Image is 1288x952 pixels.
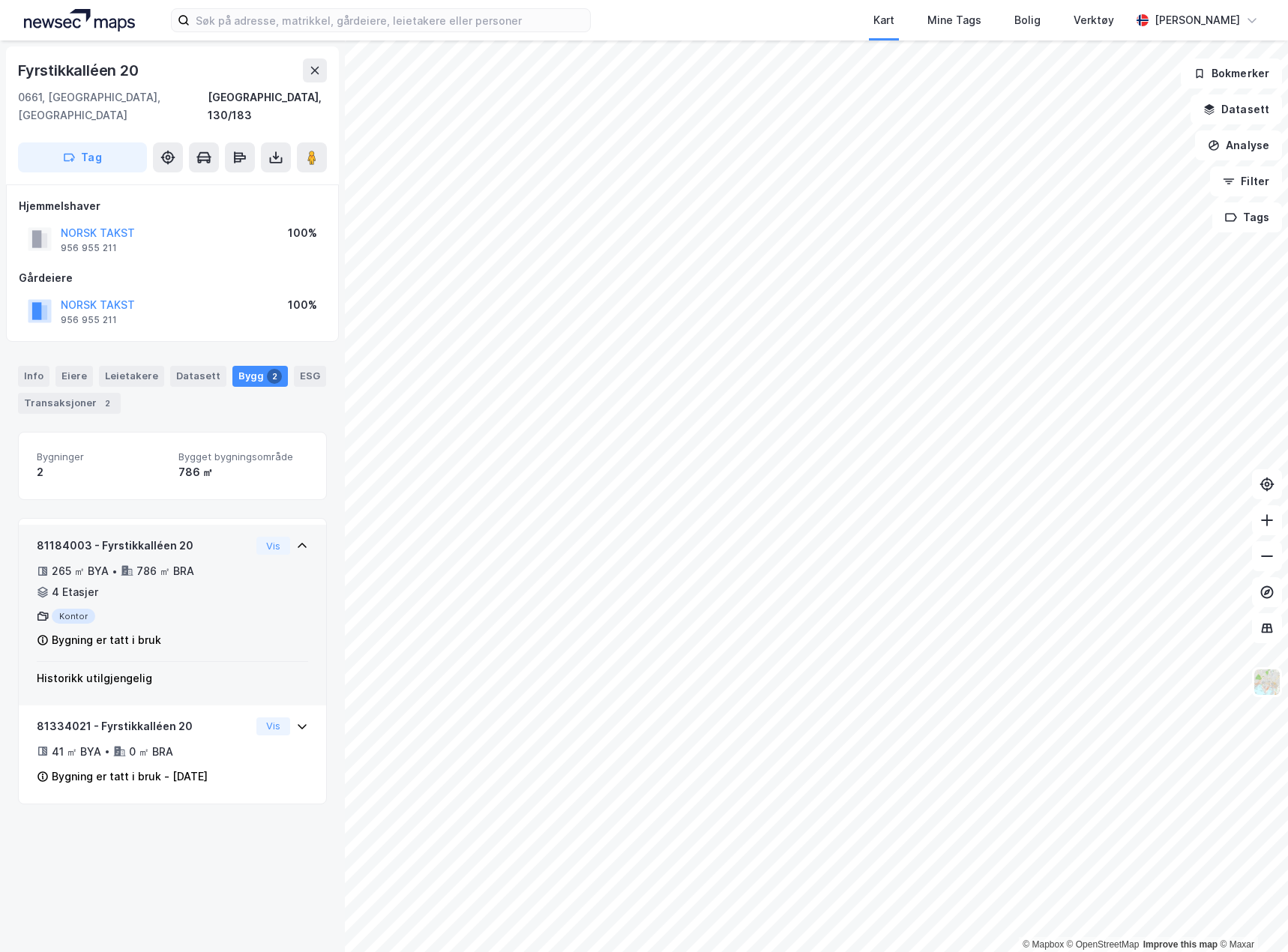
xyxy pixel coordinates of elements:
[18,366,49,387] div: Info
[18,393,121,414] div: Transaksjoner
[37,537,250,555] div: 81184003 - Fyrstikkalléen 20
[208,88,327,124] div: [GEOGRAPHIC_DATA], 130/183
[37,717,250,735] div: 81334021 - Fyrstikkalléen 20
[18,58,142,82] div: Fyrstikkalléen 20
[19,269,326,287] div: Gårdeiere
[267,369,282,384] div: 2
[104,745,110,757] div: •
[1155,11,1240,29] div: [PERSON_NAME]
[1253,668,1281,696] img: Z
[18,142,147,172] button: Tag
[1210,166,1282,196] button: Filter
[1195,130,1282,160] button: Analyse
[1067,939,1140,950] a: OpenStreetMap
[24,9,135,31] img: logo.a4113a55bc3d86da70a041830d287a7e.svg
[55,366,93,387] div: Eiere
[37,463,166,481] div: 2
[294,366,326,387] div: ESG
[170,366,226,387] div: Datasett
[37,669,308,687] div: Historikk utilgjengelig
[52,631,161,649] div: Bygning er tatt i bruk
[61,314,117,326] div: 956 955 211
[18,88,208,124] div: 0661, [GEOGRAPHIC_DATA], [GEOGRAPHIC_DATA]
[873,11,894,29] div: Kart
[129,743,173,761] div: 0 ㎡ BRA
[256,537,290,555] button: Vis
[136,562,194,580] div: 786 ㎡ BRA
[1074,11,1114,29] div: Verktøy
[1213,880,1288,952] iframe: Chat Widget
[1014,11,1041,29] div: Bolig
[52,768,208,786] div: Bygning er tatt i bruk - [DATE]
[190,9,590,31] input: Søk på adresse, matrikkel, gårdeiere, leietakere eller personer
[1143,939,1218,950] a: Improve this map
[927,11,981,29] div: Mine Tags
[288,296,317,314] div: 100%
[1191,94,1282,124] button: Datasett
[100,396,115,411] div: 2
[37,451,166,463] span: Bygninger
[19,197,326,215] div: Hjemmelshaver
[61,242,117,254] div: 956 955 211
[178,451,308,463] span: Bygget bygningsområde
[52,562,109,580] div: 265 ㎡ BYA
[178,463,308,481] div: 786 ㎡
[1212,202,1282,232] button: Tags
[52,583,98,601] div: 4 Etasjer
[52,743,101,761] div: 41 ㎡ BYA
[288,224,317,242] div: 100%
[1181,58,1282,88] button: Bokmerker
[232,366,288,387] div: Bygg
[256,717,290,735] button: Vis
[99,366,164,387] div: Leietakere
[1023,939,1064,950] a: Mapbox
[112,565,118,577] div: •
